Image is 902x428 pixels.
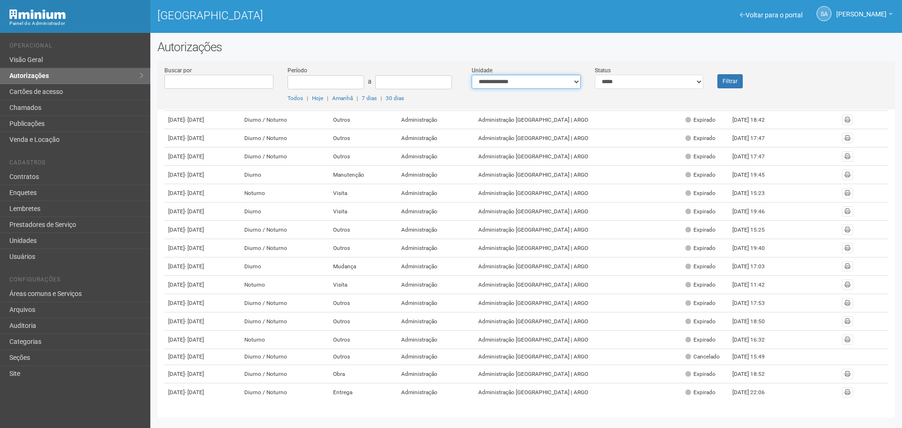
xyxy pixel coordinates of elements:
div: Expirado [685,171,715,179]
td: Outros [329,331,397,349]
td: Administração [397,202,474,221]
td: Administração [GEOGRAPHIC_DATA] | ARGO [474,349,682,365]
label: Unidade [472,66,492,75]
td: Outros [329,221,397,239]
td: [DATE] 18:50 [729,312,780,331]
td: Diurno / Noturno [241,148,329,166]
td: Diurno [241,257,329,276]
div: Expirado [685,116,715,124]
td: [DATE] 19:45 [729,166,780,184]
li: Cadastros [9,159,143,169]
td: Diurno / Noturno [241,129,329,148]
a: Todos [288,95,303,101]
td: Administração [GEOGRAPHIC_DATA] | ARGO [474,294,682,312]
td: Mudança [329,257,397,276]
td: Diurno / Noturno [241,383,329,402]
td: Diurno [241,202,329,221]
td: [DATE] 17:47 [729,148,780,166]
td: Administração [397,184,474,202]
td: [DATE] 11:42 [729,276,780,294]
span: - [DATE] [185,245,204,251]
h1: [GEOGRAPHIC_DATA] [157,9,519,22]
span: - [DATE] [185,226,204,233]
td: Diurno / Noturno [241,239,329,257]
td: Obra [329,365,397,383]
td: Noturno [241,331,329,349]
td: [DATE] [164,129,241,148]
td: Entrega [329,383,397,402]
td: Administração [GEOGRAPHIC_DATA] | ARGO [474,184,682,202]
label: Buscar por [164,66,192,75]
a: Amanhã [332,95,353,101]
a: 7 dias [362,95,377,101]
span: - [DATE] [185,153,204,160]
td: [DATE] 18:52 [729,365,780,383]
a: Hoje [312,95,323,101]
td: Administração [397,148,474,166]
td: Administração [397,383,474,402]
td: Administração [397,349,474,365]
div: Expirado [685,226,715,234]
span: - [DATE] [185,318,204,325]
td: Diurno / Noturno [241,365,329,383]
td: Administração [397,239,474,257]
span: - [DATE] [185,336,204,343]
td: [DATE] [164,276,241,294]
td: Outros [329,129,397,148]
span: - [DATE] [185,135,204,141]
td: Outros [329,312,397,331]
td: Noturno [241,276,329,294]
span: - [DATE] [185,300,204,306]
td: Outros [329,349,397,365]
span: - [DATE] [185,371,204,377]
td: [DATE] [164,111,241,129]
div: Expirado [685,299,715,307]
div: Expirado [685,134,715,142]
a: SA [816,6,832,21]
span: - [DATE] [185,117,204,123]
td: Administração [GEOGRAPHIC_DATA] | ARGO [474,221,682,239]
td: Manutenção [329,166,397,184]
a: Voltar para o portal [740,11,802,19]
div: Expirado [685,281,715,289]
td: Administração [GEOGRAPHIC_DATA] | ARGO [474,257,682,276]
td: [DATE] 19:46 [729,202,780,221]
span: - [DATE] [185,171,204,178]
td: [DATE] 19:40 [729,239,780,257]
td: [DATE] [164,202,241,221]
div: Expirado [685,208,715,216]
span: | [327,95,328,101]
td: Outros [329,239,397,257]
label: Status [595,66,611,75]
li: Configurações [9,276,143,286]
td: Administração [397,331,474,349]
td: Administração [397,294,474,312]
td: Visita [329,184,397,202]
td: [DATE] [164,383,241,402]
span: a [368,78,372,85]
span: | [357,95,358,101]
a: 30 dias [386,95,404,101]
td: [DATE] 17:47 [729,129,780,148]
td: Administração [397,111,474,129]
span: | [381,95,382,101]
div: Expirado [685,336,715,344]
td: Administração [397,257,474,276]
span: - [DATE] [185,208,204,215]
span: - [DATE] [185,353,204,360]
td: Outros [329,148,397,166]
td: Diurno / Noturno [241,221,329,239]
td: Administração [397,276,474,294]
td: [DATE] [164,221,241,239]
div: Expirado [685,189,715,197]
td: [DATE] 16:32 [729,331,780,349]
a: [PERSON_NAME] [836,12,893,19]
td: [DATE] 17:03 [729,257,780,276]
td: Administração [GEOGRAPHIC_DATA] | ARGO [474,331,682,349]
td: [DATE] 15:25 [729,221,780,239]
td: [DATE] [164,184,241,202]
td: [DATE] 15:49 [729,349,780,365]
img: Minium [9,9,66,19]
td: Administração [GEOGRAPHIC_DATA] | ARGO [474,383,682,402]
label: Período [288,66,307,75]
